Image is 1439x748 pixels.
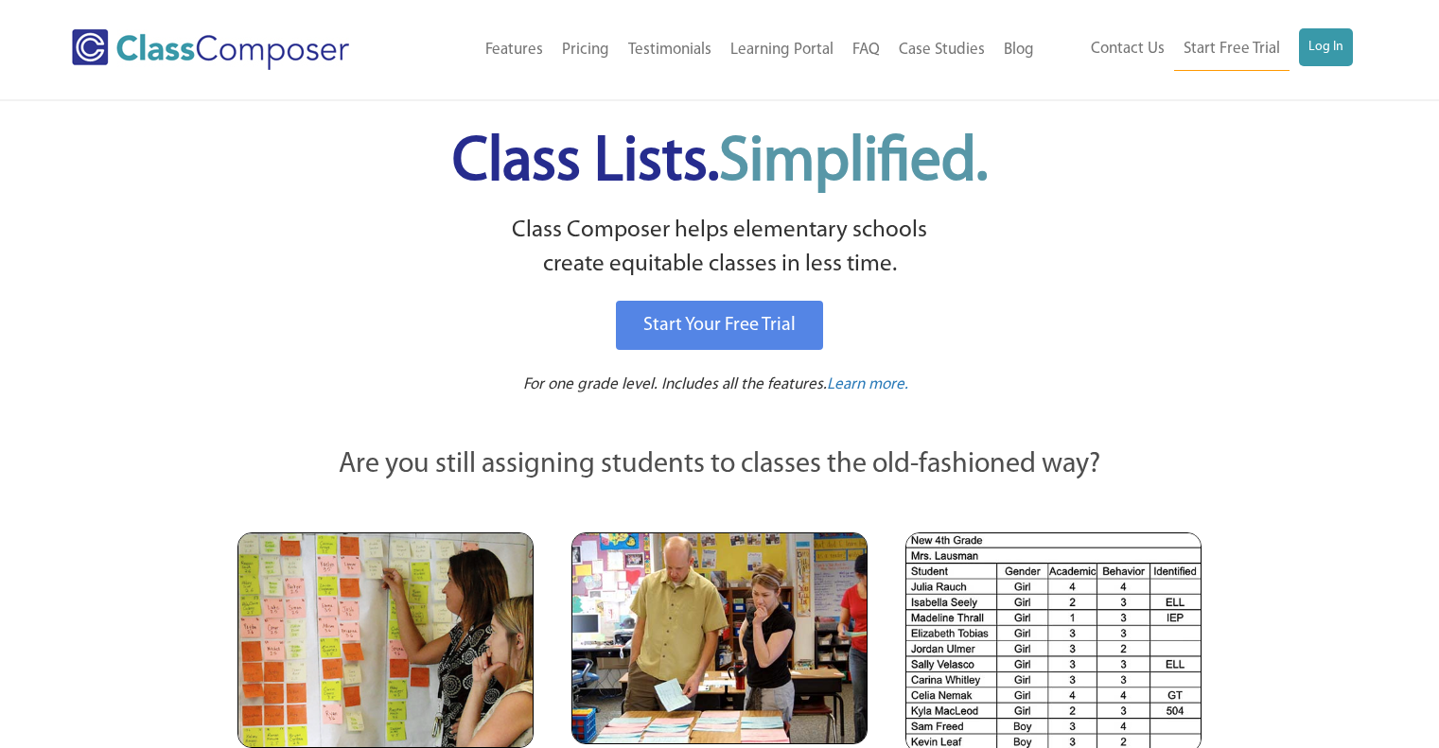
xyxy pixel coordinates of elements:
span: For one grade level. Includes all the features. [523,376,827,392]
a: Blog [994,29,1044,71]
a: Learn more. [827,374,908,397]
a: Features [476,29,553,71]
img: Class Composer [72,29,349,70]
a: Log In [1299,28,1353,66]
img: Teachers Looking at Sticky Notes [237,532,534,748]
a: Start Free Trial [1174,28,1290,71]
a: FAQ [843,29,889,71]
p: Class Composer helps elementary schools create equitable classes in less time. [235,214,1205,283]
img: Blue and Pink Paper Cards [571,532,868,743]
a: Contact Us [1081,28,1174,70]
a: Pricing [553,29,619,71]
a: Testimonials [619,29,721,71]
span: Start Your Free Trial [643,316,796,335]
span: Learn more. [827,376,908,392]
a: Start Your Free Trial [616,301,823,350]
a: Case Studies [889,29,994,71]
span: Simplified. [719,132,988,194]
p: Are you still assigning students to classes the old-fashioned way? [237,444,1202,486]
nav: Header Menu [410,29,1043,71]
a: Learning Portal [721,29,843,71]
nav: Header Menu [1044,28,1353,71]
span: Class Lists. [452,132,988,194]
